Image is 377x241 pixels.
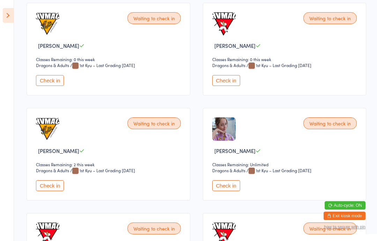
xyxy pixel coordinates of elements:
[36,161,183,167] div: Classes Remaining: 2 this week
[212,117,236,141] img: image1682732610.png
[303,12,357,24] div: Waiting to check in
[36,12,59,36] img: image1669252790.png
[70,167,135,173] span: / 1st Kyu – Last Grading [DATE]
[36,62,69,68] div: Dragons & Adults
[325,201,365,210] button: Auto-cycle: ON
[303,222,357,234] div: Waiting to check in
[212,167,245,173] div: Dragons & Adults
[324,212,365,220] button: Exit kiosk mode
[214,42,256,49] span: [PERSON_NAME]
[212,161,359,167] div: Classes Remaining: Unlimited
[246,167,311,173] span: / 1st Kyu – Last Grading [DATE]
[36,56,183,62] div: Classes Remaining: 0 this week
[70,62,135,68] span: / 1st Kyu – Last Grading [DATE]
[214,147,256,154] span: [PERSON_NAME]
[324,225,365,229] button: how to secure with pin
[212,62,245,68] div: Dragons & Adults
[38,147,79,154] span: [PERSON_NAME]
[36,75,64,86] button: Check in
[36,167,69,173] div: Dragons & Adults
[212,12,236,36] img: image1665549570.png
[246,62,311,68] span: / 1st Kyu – Last Grading [DATE]
[127,222,181,234] div: Waiting to check in
[212,56,359,62] div: Classes Remaining: 0 this week
[127,117,181,129] div: Waiting to check in
[212,75,240,86] button: Check in
[36,180,64,191] button: Check in
[303,117,357,129] div: Waiting to check in
[38,42,79,49] span: [PERSON_NAME]
[212,180,240,191] button: Check in
[36,117,59,141] img: image1677557259.png
[127,12,181,24] div: Waiting to check in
